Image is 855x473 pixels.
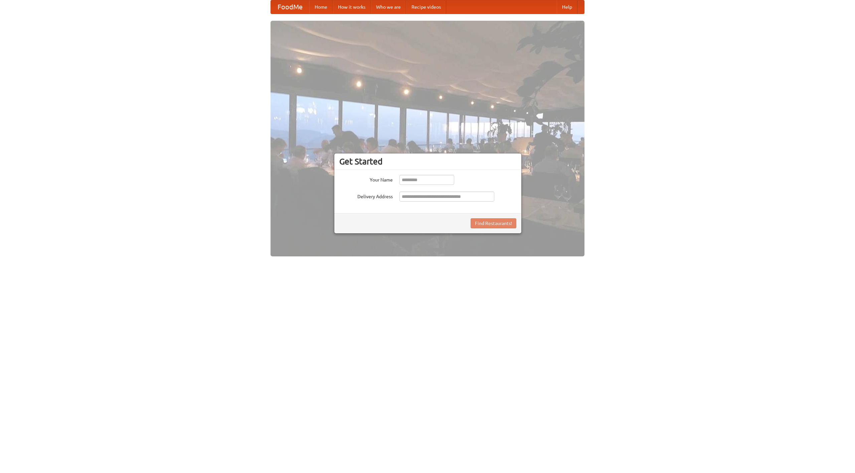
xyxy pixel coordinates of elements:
button: Find Restaurants! [471,218,516,228]
a: Help [557,0,577,14]
a: How it works [333,0,371,14]
a: FoodMe [271,0,309,14]
a: Who we are [371,0,406,14]
h3: Get Started [339,156,516,166]
label: Your Name [339,175,393,183]
a: Home [309,0,333,14]
label: Delivery Address [339,192,393,200]
a: Recipe videos [406,0,446,14]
